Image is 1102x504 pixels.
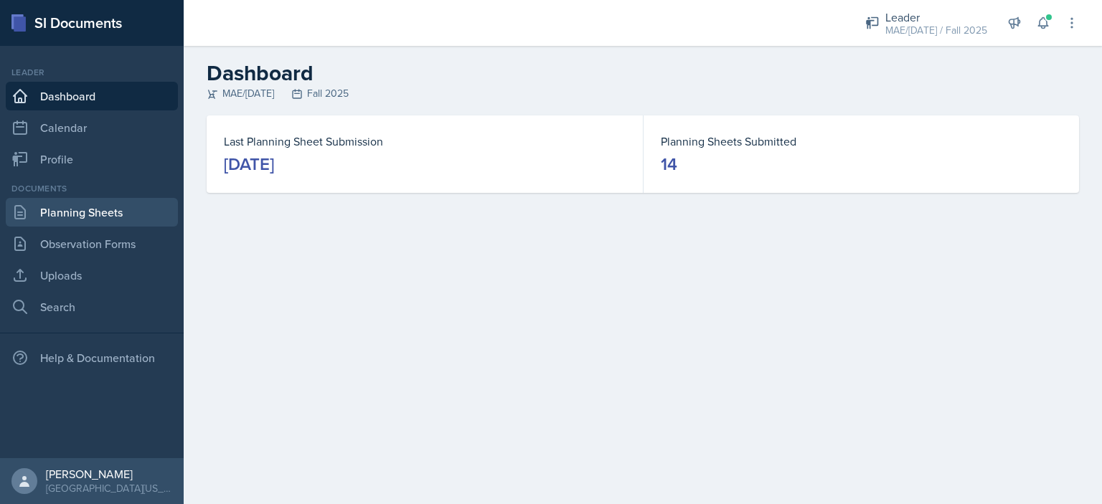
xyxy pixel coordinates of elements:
div: [GEOGRAPHIC_DATA][US_STATE] in [GEOGRAPHIC_DATA] [46,481,172,495]
div: Leader [6,66,178,79]
div: 14 [661,153,677,176]
div: Documents [6,182,178,195]
a: Search [6,293,178,321]
div: Help & Documentation [6,343,178,372]
div: Leader [885,9,987,26]
a: Dashboard [6,82,178,110]
a: Profile [6,145,178,173]
div: MAE/[DATE] / Fall 2025 [885,23,987,38]
dt: Last Planning Sheet Submission [224,133,626,150]
a: Uploads [6,261,178,290]
dt: Planning Sheets Submitted [661,133,1062,150]
a: Observation Forms [6,229,178,258]
a: Planning Sheets [6,198,178,227]
div: [PERSON_NAME] [46,467,172,481]
a: Calendar [6,113,178,142]
div: MAE/[DATE] Fall 2025 [207,86,1079,101]
div: [DATE] [224,153,274,176]
h2: Dashboard [207,60,1079,86]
